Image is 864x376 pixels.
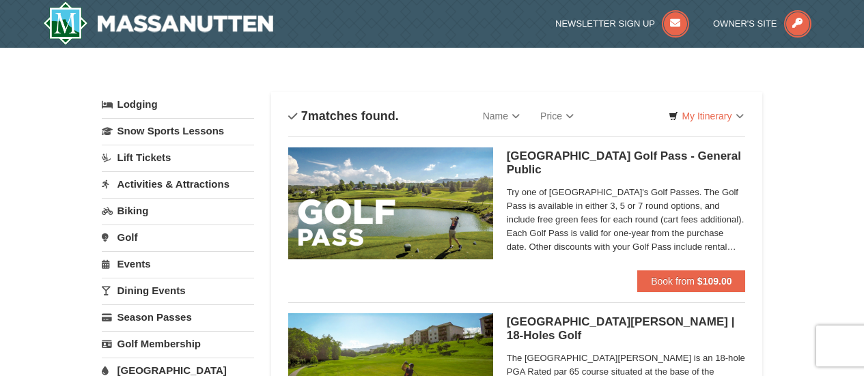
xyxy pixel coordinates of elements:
[102,225,254,250] a: Golf
[507,186,746,254] span: Try one of [GEOGRAPHIC_DATA]'s Golf Passes. The Golf Pass is available in either 3, 5 or 7 round ...
[288,109,399,123] h4: matches found.
[102,304,254,330] a: Season Passes
[102,171,254,197] a: Activities & Attractions
[555,18,655,29] span: Newsletter Sign Up
[288,147,493,259] img: 6619859-108-f6e09677.jpg
[473,102,530,130] a: Name
[651,276,695,287] span: Book from
[660,106,752,126] a: My Itinerary
[713,18,777,29] span: Owner's Site
[697,276,732,287] strong: $109.00
[637,270,745,292] button: Book from $109.00
[507,149,746,177] h5: [GEOGRAPHIC_DATA] Golf Pass - General Public
[43,1,274,45] a: Massanutten Resort
[102,92,254,117] a: Lodging
[507,315,746,343] h5: [GEOGRAPHIC_DATA][PERSON_NAME] | 18-Holes Golf
[713,18,811,29] a: Owner's Site
[102,118,254,143] a: Snow Sports Lessons
[102,145,254,170] a: Lift Tickets
[555,18,689,29] a: Newsletter Sign Up
[102,251,254,276] a: Events
[43,1,274,45] img: Massanutten Resort Logo
[102,331,254,356] a: Golf Membership
[301,109,308,123] span: 7
[530,102,584,130] a: Price
[102,198,254,223] a: Biking
[102,278,254,303] a: Dining Events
